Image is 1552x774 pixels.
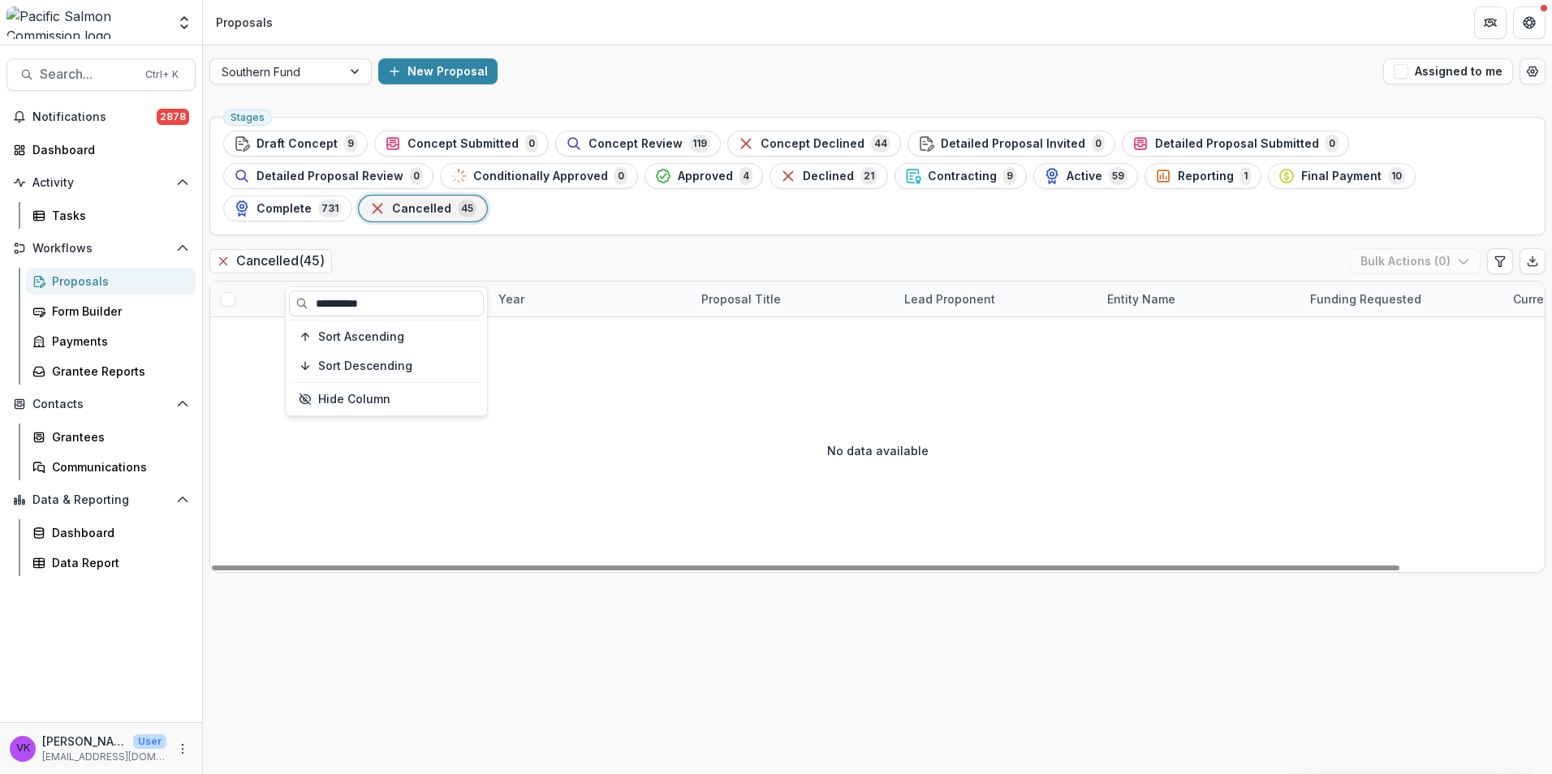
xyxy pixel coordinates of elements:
[1067,170,1102,183] span: Active
[1240,167,1251,185] span: 1
[26,519,196,546] a: Dashboard
[42,733,127,750] p: [PERSON_NAME]
[803,170,854,183] span: Declined
[555,131,721,157] button: Concept Review119
[1520,58,1546,84] button: Open table manager
[761,137,864,151] span: Concept Declined
[1326,135,1339,153] span: 0
[378,58,498,84] button: New Proposal
[1145,163,1261,189] button: Reporting1
[614,167,627,185] span: 0
[678,170,733,183] span: Approved
[692,290,791,307] div: Proposal Title
[6,6,166,39] img: Pacific Salmon Commission logo
[928,170,997,183] span: Contracting
[1268,163,1416,189] button: Final Payment10
[692,282,895,316] div: Proposal Title
[440,163,638,189] button: Conditionally Approved0
[860,167,877,185] span: 21
[52,303,183,320] div: Form Builder
[739,167,752,185] span: 4
[32,242,170,256] span: Workflows
[895,163,1027,189] button: Contracting9
[895,282,1097,316] div: Lead Proponent
[1513,6,1546,39] button: Get Help
[6,487,196,513] button: Open Data & Reporting
[223,131,368,157] button: Draft Concept9
[588,137,683,151] span: Concept Review
[359,196,487,221] button: Cancelled45
[489,282,692,316] div: Year
[289,353,484,379] button: Sort Descending
[289,324,484,350] button: Sort Ascending
[286,282,489,316] div: Project ID
[407,137,519,151] span: Concept Submitted
[157,109,189,125] span: 2878
[1487,248,1513,274] button: Edit table settings
[26,328,196,355] a: Payments
[142,66,182,84] div: Ctrl + K
[32,398,170,411] span: Contacts
[216,14,273,31] div: Proposals
[173,6,196,39] button: Open entity switcher
[40,67,136,82] span: Search...
[26,202,196,229] a: Tasks
[6,58,196,91] button: Search...
[1097,290,1185,307] div: Entity Name
[871,135,890,153] span: 44
[489,290,534,307] div: Year
[32,110,157,124] span: Notifications
[941,137,1085,151] span: Detailed Proposal Invited
[6,136,196,163] a: Dashboard
[1155,137,1319,151] span: Detailed Proposal Submitted
[827,442,929,459] p: No data available
[52,428,183,445] div: Grantees
[231,112,265,123] span: Stages
[1033,163,1138,189] button: Active59
[727,131,901,157] button: Concept Declined44
[318,330,404,344] span: Sort Ascending
[1350,248,1481,274] button: Bulk Actions (0)
[16,743,30,754] div: Victor Keong
[52,524,183,541] div: Dashboard
[1109,167,1127,185] span: 59
[1383,58,1513,84] button: Assigned to me
[344,135,357,153] span: 9
[392,202,451,216] span: Cancelled
[32,493,170,507] span: Data & Reporting
[52,273,183,290] div: Proposals
[52,207,183,224] div: Tasks
[26,268,196,295] a: Proposals
[1178,170,1234,183] span: Reporting
[133,734,166,749] p: User
[32,141,183,158] div: Dashboard
[26,549,196,576] a: Data Report
[257,170,403,183] span: Detailed Proposal Review
[6,235,196,261] button: Open Workflows
[52,363,183,380] div: Grantee Reports
[1092,135,1105,153] span: 0
[770,163,888,189] button: Declined21
[374,131,549,157] button: Concept Submitted0
[1122,131,1349,157] button: Detailed Proposal Submitted0
[410,167,423,185] span: 0
[223,163,433,189] button: Detailed Proposal Review0
[223,196,352,221] button: Complete731
[525,135,538,153] span: 0
[1300,282,1503,316] div: Funding Requested
[257,202,312,216] span: Complete
[6,104,196,130] button: Notifications2878
[318,359,412,373] span: Sort Descending
[1097,282,1300,316] div: Entity Name
[52,458,183,475] div: Communications
[645,163,763,189] button: Approved4
[1003,167,1016,185] span: 9
[318,200,342,217] span: 731
[1520,248,1546,274] button: Export table data
[1301,170,1382,183] span: Final Payment
[26,358,196,385] a: Grantee Reports
[52,333,183,350] div: Payments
